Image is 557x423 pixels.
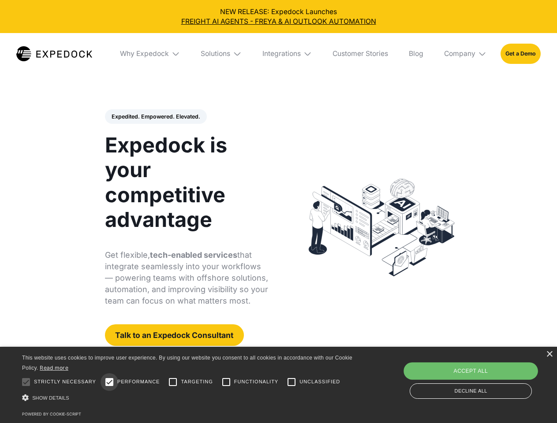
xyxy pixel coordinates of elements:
[150,250,237,260] strong: tech-enabled services
[402,33,430,74] a: Blog
[444,49,475,58] div: Company
[437,33,493,74] div: Company
[234,378,278,386] span: Functionality
[40,364,68,371] a: Read more
[404,362,538,380] div: Accept all
[120,49,169,58] div: Why Expedock
[22,355,352,371] span: This website uses cookies to improve user experience. By using our website you consent to all coo...
[105,324,244,346] a: Talk to an Expedock Consultant
[262,49,301,58] div: Integrations
[105,133,269,232] h1: Expedock is your competitive advantage
[194,33,249,74] div: Solutions
[7,17,550,26] a: FREIGHT AI AGENTS - FREYA & AI OUTLOOK AUTOMATION
[22,392,355,404] div: Show details
[501,44,541,63] a: Get a Demo
[117,378,160,386] span: Performance
[201,49,230,58] div: Solutions
[299,378,340,386] span: Unclassified
[255,33,319,74] div: Integrations
[181,378,213,386] span: Targeting
[34,378,96,386] span: Strictly necessary
[113,33,187,74] div: Why Expedock
[32,395,69,401] span: Show details
[105,249,269,307] p: Get flexible, that integrate seamlessly into your workflows — powering teams with offshore soluti...
[7,7,550,26] div: NEW RELEASE: Expedock Launches
[410,328,557,423] iframe: Chat Widget
[22,412,81,416] a: Powered by cookie-script
[325,33,395,74] a: Customer Stories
